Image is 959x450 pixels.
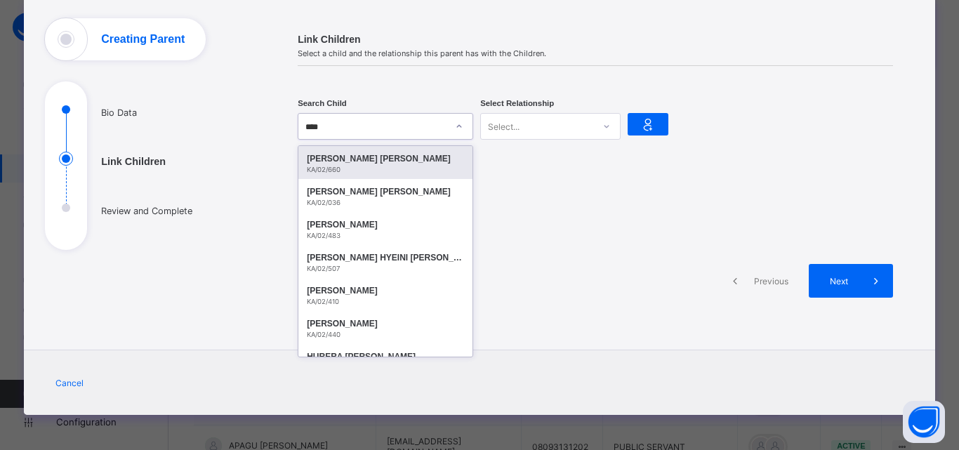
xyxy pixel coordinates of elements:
[307,317,464,331] div: [PERSON_NAME]
[307,331,464,338] div: KA/02/440
[307,251,464,265] div: [PERSON_NAME] HYEINI [PERSON_NAME]
[819,276,859,286] span: Next
[480,99,554,107] span: Select Relationship
[307,185,464,199] div: [PERSON_NAME] [PERSON_NAME]
[307,298,464,305] div: KA/02/410
[752,276,791,286] span: Previous
[307,265,464,272] div: KA/02/507
[307,166,464,173] div: KA/02/660
[101,34,185,45] h1: Creating Parent
[298,99,347,107] span: Search Child
[307,284,464,298] div: [PERSON_NAME]
[298,48,893,58] span: Select a child and the relationship this parent has with the Children.
[307,152,464,166] div: [PERSON_NAME] [PERSON_NAME]
[903,401,945,443] button: Open asap
[307,232,464,239] div: KA/02/483
[298,34,893,45] span: Link Children
[488,113,520,140] div: Select...
[307,199,464,206] div: KA/02/036
[307,218,464,232] div: [PERSON_NAME]
[55,378,84,388] span: Cancel
[307,350,464,364] div: HURERA [PERSON_NAME]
